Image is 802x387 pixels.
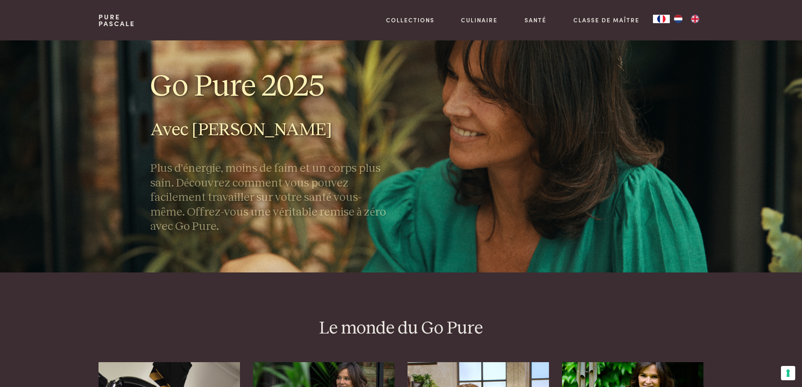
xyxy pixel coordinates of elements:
[525,16,546,24] a: Santé
[461,16,498,24] a: Culinaire
[670,15,703,23] ul: Language list
[670,15,687,23] a: NL
[573,16,639,24] a: Classe de maître
[653,15,670,23] div: Language
[653,15,670,23] a: FR
[781,366,795,380] button: Vos préférences en matière de consentement pour les technologies de suivi
[150,119,394,141] h2: Avec [PERSON_NAME]
[150,161,394,234] h3: Plus d'énergie, moins de faim et un corps plus sain. Découvrez comment vous pouvez facilement tra...
[99,13,135,27] a: PurePascale
[99,318,703,340] h2: Le monde du Go Pure
[386,16,434,24] a: Collections
[653,15,703,23] aside: Language selected: Français
[687,15,703,23] a: EN
[150,68,394,106] h1: Go Pure 2025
